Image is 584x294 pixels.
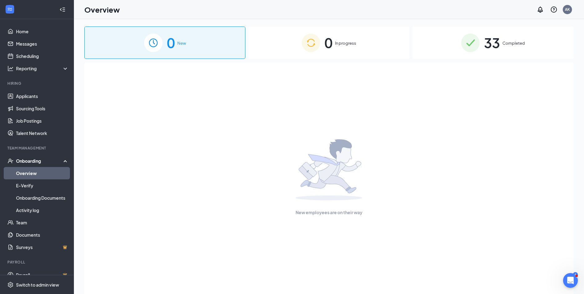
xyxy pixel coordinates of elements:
div: Payroll [7,259,67,265]
svg: Analysis [7,65,14,71]
span: New employees are on their way [296,209,362,216]
div: 6 [573,272,578,277]
a: Activity log [16,204,69,216]
svg: UserCheck [7,158,14,164]
a: Scheduling [16,50,69,62]
div: Reporting [16,65,69,71]
span: New [177,40,186,46]
div: Hiring [7,81,67,86]
div: Team Management [7,145,67,151]
a: Sourcing Tools [16,102,69,115]
svg: Notifications [537,6,544,13]
iframe: Intercom live chat [563,273,578,288]
span: Completed [502,40,525,46]
div: AK [565,7,570,12]
div: Switch to admin view [16,282,59,288]
a: PayrollCrown [16,269,69,281]
a: Onboarding Documents [16,192,69,204]
span: 33 [484,32,500,53]
svg: Settings [7,282,14,288]
a: E-Verify [16,179,69,192]
span: In progress [335,40,356,46]
a: Team [16,216,69,229]
a: Overview [16,167,69,179]
a: Home [16,25,69,38]
a: SurveysCrown [16,241,69,253]
a: Messages [16,38,69,50]
a: Applicants [16,90,69,102]
span: 0 [324,32,332,53]
svg: WorkstreamLogo [7,6,13,12]
h1: Overview [84,4,120,15]
a: Documents [16,229,69,241]
div: Onboarding [16,158,63,164]
svg: Collapse [59,6,66,13]
a: Talent Network [16,127,69,139]
svg: QuestionInfo [550,6,558,13]
a: Job Postings [16,115,69,127]
span: 0 [167,32,175,53]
